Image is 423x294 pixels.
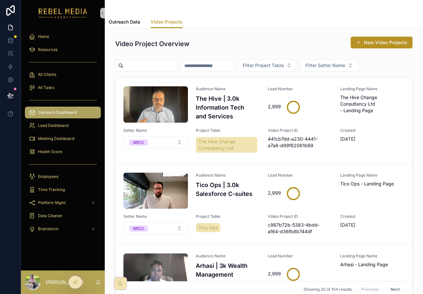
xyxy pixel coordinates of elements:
[268,100,281,113] div: 2,999
[340,86,405,92] span: Landing Page Name
[340,128,405,133] span: Created
[351,37,413,48] button: New Video Projects
[340,222,355,228] p: [DATE]
[38,187,65,192] span: Time Tracking
[196,261,260,288] h4: Arhasi | 3k Wealth Management Campaign
[196,94,260,121] h4: The Hive | 3.0k Information Tech and Services
[25,171,101,182] a: Employees
[38,213,63,218] span: Data Cleaner
[340,261,405,268] span: Arhasi - Landing Page
[25,146,101,158] a: Health Score
[25,184,101,196] a: Time Tracking
[38,149,62,154] span: Health Score
[25,197,101,209] a: Platform Mgmt
[46,279,83,285] p: [PERSON_NAME]
[340,253,405,259] span: Landing Page Name
[115,39,190,48] h1: Video Project Overview
[38,136,74,141] span: Meeting Dashboard
[109,19,140,25] span: Outreach Data
[196,214,260,219] span: Project Table
[109,16,140,29] a: Outreach Data
[38,200,66,205] span: Platform Mgmt
[196,137,258,153] a: The Hive Change Consultancy Ltd
[268,186,281,199] div: 2,999
[38,174,58,179] span: Employees
[25,223,101,235] a: Brainstorm
[38,110,77,115] span: Outreach Dashboard
[21,26,105,243] div: scrollable content
[38,47,58,52] span: Resources
[196,253,260,259] span: Audience Name
[237,59,297,72] button: Select Button
[116,77,412,163] a: Audience NameThe Hive | 3.0k Information Tech and ServicesLead Number2,999Landing Page NameThe Hi...
[123,173,188,209] img: rnd_gen_id_1754576420198_ttiakz999pe_thumb
[196,86,260,92] span: Audience Name
[25,31,101,43] a: Home
[38,85,54,90] span: All Tasks
[268,86,332,92] span: Lead Number
[268,222,332,235] span: c987b72b-5383-4bdd-a164-d36fb8b744df
[196,181,260,198] h4: Tico Ops | 3.0k Salesforce C-suites
[25,69,101,80] a: All Clients
[25,82,101,94] a: All Tasks
[198,224,218,231] span: Tico Ops
[123,253,188,290] img: rnd_gen_id_1754405956965_o2mvi50zg9i_thumb
[25,107,101,118] a: Outreach Dashboard
[340,136,355,142] p: [DATE]
[116,163,412,244] a: Audience NameTico Ops | 3.0k Salesforce C-suitesLead Number2,999Landing Page NameTico Ops - Landi...
[123,86,188,123] img: rnd_gen_id_1754668447527_cs1rhc9cnt9_thumb
[340,181,405,187] span: Tico Ops - Landing Page
[25,133,101,145] a: Meeting Dashboard
[123,214,188,219] span: Setter Name
[300,59,359,72] button: Select Button
[268,128,332,133] span: Video Project ID
[305,62,345,69] span: Filter Setter Name
[38,34,49,39] span: Home
[133,226,144,232] div: MICO
[340,94,405,114] span: The Hive Change Consultancy Ltd - Landing Page
[243,62,284,69] span: Filter Project Table
[38,226,59,232] span: Brainstorm
[340,214,405,219] span: Created
[133,140,144,146] div: MICO
[123,128,188,133] span: Setter Name
[340,173,405,178] span: Landing Page Name
[268,253,332,259] span: Lead Number
[151,16,183,28] a: Video Projects
[196,223,220,232] a: Tico Ops
[196,173,260,178] span: Audience Name
[25,44,101,56] a: Resources
[268,267,281,280] div: 2,999
[268,173,332,178] span: Lead Number
[151,19,183,25] span: Video Projects
[268,136,332,149] span: 441cb7dd-a230-4441-a7a8-d99f82061b69
[25,120,101,131] a: Lead Dashboard
[124,222,188,234] button: Select Button
[196,128,260,133] span: Project Table
[124,136,188,148] button: Select Button
[198,138,255,151] span: The Hive Change Consultancy Ltd
[303,287,352,292] span: Showing 20 of 104 results
[268,214,332,219] span: Video Project ID
[38,123,68,128] span: Lead Dashboard
[39,8,87,18] img: App logo
[25,210,101,222] a: Data Cleaner
[38,72,56,77] span: All Clients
